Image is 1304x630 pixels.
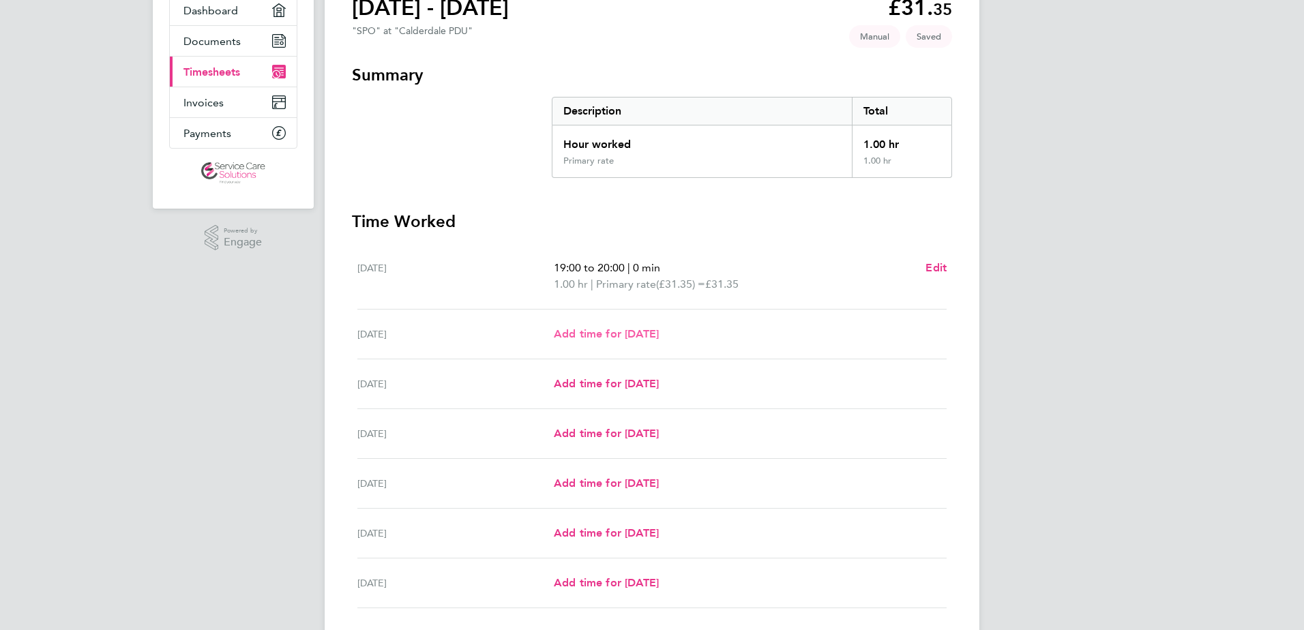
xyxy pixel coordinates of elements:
[552,97,852,125] div: Description
[170,57,297,87] a: Timesheets
[201,162,265,184] img: servicecare-logo-retina.png
[552,125,852,155] div: Hour worked
[925,261,947,274] span: Edit
[705,277,739,290] span: £31.35
[633,261,660,274] span: 0 min
[554,475,659,492] a: Add time for [DATE]
[554,575,659,591] a: Add time for [DATE]
[925,260,947,276] a: Edit
[352,25,473,37] div: "SPO" at "Calderdale PDU"
[183,127,231,140] span: Payments
[170,26,297,56] a: Documents
[554,477,659,490] span: Add time for [DATE]
[170,118,297,148] a: Payments
[554,327,659,340] span: Add time for [DATE]
[183,4,238,17] span: Dashboard
[554,261,625,274] span: 19:00 to 20:00
[852,125,951,155] div: 1.00 hr
[224,225,262,237] span: Powered by
[554,376,659,392] a: Add time for [DATE]
[656,277,705,290] span: (£31.35) =
[563,155,614,166] div: Primary rate
[554,326,659,342] a: Add time for [DATE]
[169,162,297,184] a: Go to home page
[357,326,554,342] div: [DATE]
[170,87,297,117] a: Invoices
[596,276,656,292] span: Primary rate
[352,211,952,232] h3: Time Worked
[627,261,630,274] span: |
[554,277,588,290] span: 1.00 hr
[183,65,240,78] span: Timesheets
[852,97,951,125] div: Total
[357,425,554,442] div: [DATE]
[849,25,900,48] span: This timesheet was manually created.
[357,525,554,541] div: [DATE]
[554,377,659,390] span: Add time for [DATE]
[852,155,951,177] div: 1.00 hr
[357,575,554,591] div: [DATE]
[224,237,262,248] span: Engage
[906,25,952,48] span: This timesheet is Saved.
[554,427,659,440] span: Add time for [DATE]
[183,35,241,48] span: Documents
[357,475,554,492] div: [DATE]
[554,425,659,442] a: Add time for [DATE]
[554,576,659,589] span: Add time for [DATE]
[205,225,263,251] a: Powered byEngage
[591,277,593,290] span: |
[554,525,659,541] a: Add time for [DATE]
[352,64,952,86] h3: Summary
[183,96,224,109] span: Invoices
[554,526,659,539] span: Add time for [DATE]
[552,97,952,178] div: Summary
[357,260,554,292] div: [DATE]
[357,376,554,392] div: [DATE]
